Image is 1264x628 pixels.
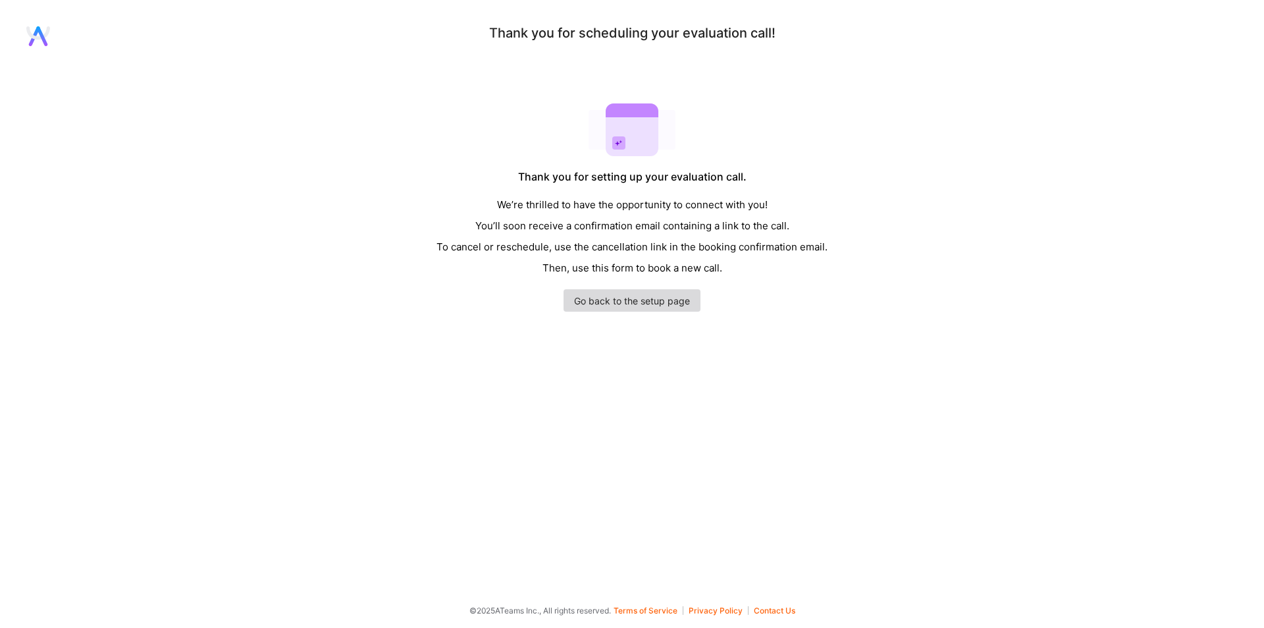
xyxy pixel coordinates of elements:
div: We’re thrilled to have the opportunity to connect with you! You’ll soon receive a confirmation em... [436,194,828,279]
div: Thank you for scheduling your evaluation call! [489,26,776,40]
button: Privacy Policy [689,606,749,615]
span: © 2025 ATeams Inc., All rights reserved. [469,604,611,617]
a: Go back to the setup page [564,289,700,312]
div: Thank you for setting up your evaluation call. [518,170,747,184]
button: Terms of Service [614,606,683,615]
button: Contact Us [754,606,795,615]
